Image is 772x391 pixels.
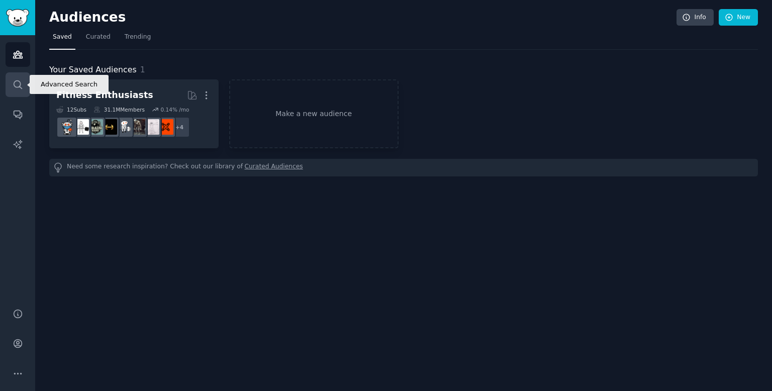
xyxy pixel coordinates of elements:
[130,119,145,135] img: fitness30plus
[719,9,758,26] a: New
[140,65,145,74] span: 1
[49,29,75,50] a: Saved
[82,29,114,50] a: Curated
[144,119,159,135] img: physicaltherapy
[102,119,117,135] img: workout
[87,119,103,135] img: GymMotivation
[169,117,190,138] div: + 4
[6,9,29,27] img: GummySearch logo
[229,79,399,148] a: Make a new audience
[49,64,137,76] span: Your Saved Audiences
[158,119,173,135] img: personaltraining
[677,9,714,26] a: Info
[53,33,72,42] span: Saved
[93,106,145,113] div: 31.1M Members
[73,119,89,135] img: GYM
[56,106,86,113] div: 12 Sub s
[116,119,131,135] img: weightroom
[49,159,758,176] div: Need some research inspiration? Check out our library of
[121,29,154,50] a: Trending
[86,33,111,42] span: Curated
[125,33,151,42] span: Trending
[49,79,219,148] a: Fitness Enthusiasts12Subs31.1MMembers0.14% /mo+4personaltrainingphysicaltherapyfitness30plusweigh...
[56,89,153,102] div: Fitness Enthusiasts
[59,119,75,135] img: Health
[49,10,677,26] h2: Audiences
[160,106,189,113] div: 0.14 % /mo
[245,162,303,173] a: Curated Audiences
